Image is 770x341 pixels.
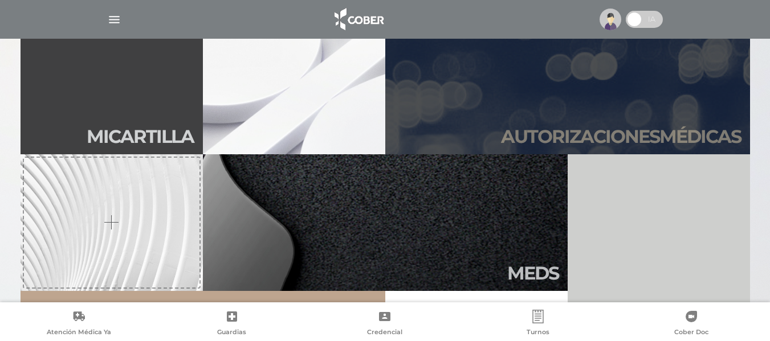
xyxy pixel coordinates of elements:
a: Credencial [308,310,462,339]
span: Cober Doc [674,328,708,338]
a: Guardias [156,310,309,339]
span: Guardias [217,328,246,338]
img: logo_cober_home-white.png [328,6,388,33]
a: Autorizacionesmédicas [385,18,750,154]
a: Micartilla [21,18,203,154]
img: Cober_menu-lines-white.svg [107,13,121,27]
h2: Meds [507,262,559,284]
a: Meds [203,154,568,291]
h2: Autori zaciones médicas [501,126,741,147]
img: profile-placeholder.svg [600,9,621,30]
a: Atención Médica Ya [2,310,156,339]
span: Turnos [527,328,549,338]
span: Atención Médica Ya [47,328,111,338]
h2: Mi car tilla [87,126,194,147]
span: Credencial [367,328,402,338]
a: Cober Doc [614,310,768,339]
a: Turnos [462,310,615,339]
